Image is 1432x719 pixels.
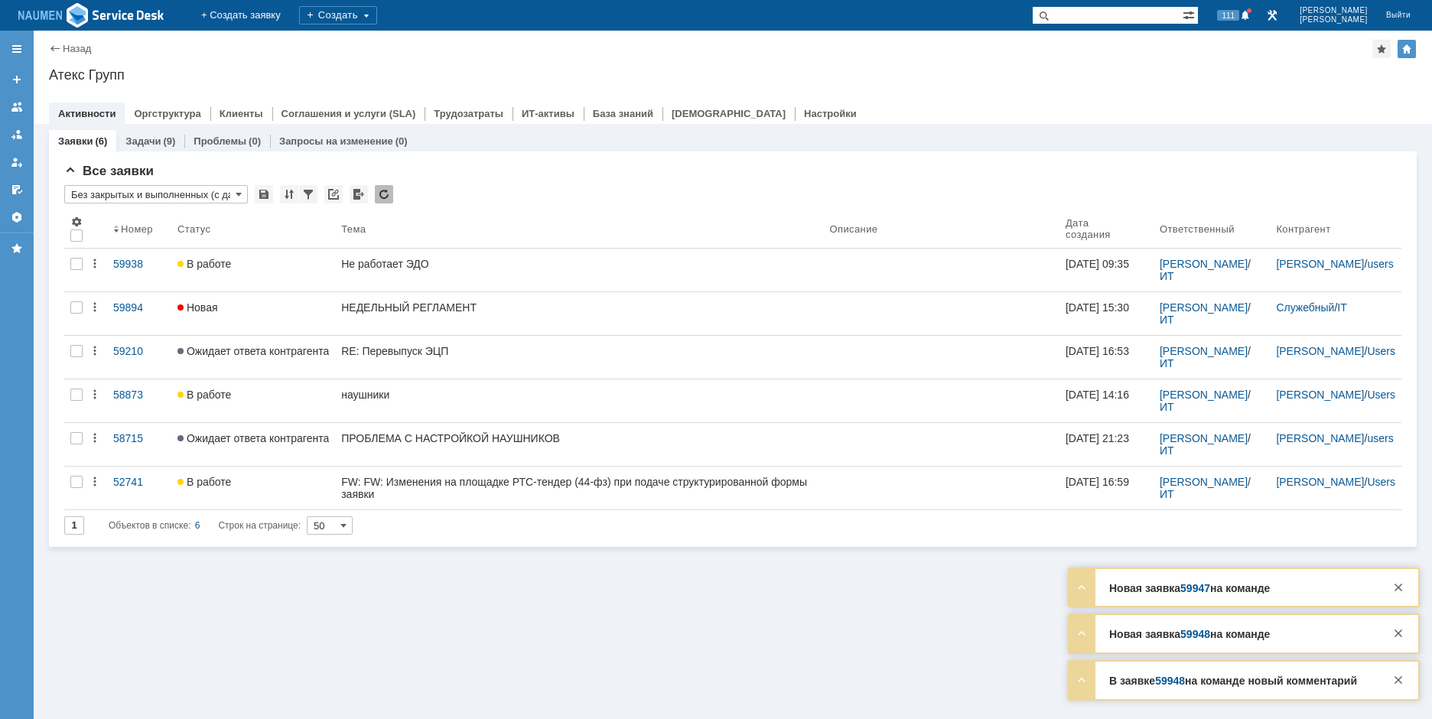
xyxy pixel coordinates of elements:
a: ИТ [1160,401,1174,413]
a: Заявки на командах [5,95,29,119]
a: Активности [58,108,116,119]
strong: Новая заявка на команде [1109,628,1270,640]
a: Проблемы [194,135,246,147]
a: Users [1367,345,1395,357]
div: Номер [121,223,153,235]
strong: В заявке на команде новый комментарий [1109,675,1357,687]
div: [DATE] 21:23 [1066,432,1129,444]
div: 59894 [113,301,165,314]
i: Строк на странице: [109,516,301,535]
a: [DATE] 21:23 [1059,423,1154,466]
a: Клиенты [220,108,263,119]
a: 59938 [107,249,171,291]
strong: Новая заявка на команде [1109,582,1270,594]
div: Добавить в избранное [1372,40,1391,58]
div: Сохранить вид [255,185,273,203]
a: Ожидает ответа контрагента [171,336,335,379]
div: Действия [89,258,101,270]
a: [PERSON_NAME] [1160,301,1248,314]
div: / [1160,476,1264,500]
a: Запросы на изменение [279,135,393,147]
a: Перейти на домашнюю страницу [18,2,164,29]
a: RE: Перевыпуск ЭЦП [335,336,823,379]
div: Закрыть [1389,671,1408,689]
div: 59938 [113,258,165,270]
th: Номер [107,210,171,249]
a: НЕДЕЛЬНЫЙ РЕГЛАМЕНТ [335,292,823,335]
a: ИТ-активы [522,108,574,119]
div: 52741 [113,476,165,488]
a: 59948 [1180,628,1210,640]
div: Атекс Групп [49,67,1417,83]
div: Развернуть [1072,624,1091,643]
a: В работе [171,467,335,509]
th: Статус [171,210,335,249]
a: [PERSON_NAME] [1276,432,1364,444]
a: В работе [171,249,335,291]
span: [PERSON_NAME] [1300,15,1368,24]
div: Не работает ЭДО [341,258,817,270]
a: [PERSON_NAME] [1160,345,1248,357]
span: Объектов в списке: [109,520,190,531]
a: [PERSON_NAME] [1160,476,1248,488]
a: 59948 [1155,675,1185,687]
a: В работе [171,379,335,422]
div: Описание [830,223,878,235]
a: [PERSON_NAME] [1160,432,1248,444]
div: / [1160,432,1264,457]
div: Действия [89,389,101,401]
th: Тема [335,210,823,249]
div: Изменить домашнюю страницу [1398,40,1416,58]
div: Действия [89,301,101,314]
a: Назад [63,43,91,54]
div: 58715 [113,432,165,444]
a: [PERSON_NAME] [1276,258,1364,270]
span: Все заявки [64,164,154,178]
a: База знаний [593,108,653,119]
div: [DATE] 16:59 [1066,476,1129,488]
div: Дата создания [1066,217,1135,240]
a: 59210 [107,336,171,379]
div: Закрыть [1389,578,1408,597]
div: Действия [89,345,101,357]
div: 6 [195,516,200,535]
div: (0) [249,135,261,147]
a: Users [1367,389,1395,401]
a: Ожидает ответа контрагента [171,423,335,466]
a: Заявки в моей ответственности [5,122,29,147]
div: [DATE] 14:16 [1066,389,1129,401]
a: 58715 [107,423,171,466]
a: FW: FW: Изменения на площадке РТС-тендер (44-фз) при подаче структурированной формы заявки [335,467,823,509]
a: Создать заявку [5,67,29,92]
div: Закрыть [1389,624,1408,643]
div: НЕДЕЛЬНЫЙ РЕГЛАМЕНТ [341,301,817,314]
a: ИТ [1160,270,1174,282]
a: Заявки [58,135,93,147]
a: Настройки [5,205,29,229]
a: [PERSON_NAME] [1276,476,1364,488]
span: В работе [177,258,231,270]
a: [DATE] 14:16 [1059,379,1154,422]
div: Контрагент [1276,223,1330,235]
div: FW: FW: Изменения на площадке РТС-тендер (44-фз) при подаче структурированной формы заявки [341,476,817,500]
a: [PERSON_NAME] [1160,258,1248,270]
div: Создать [299,6,377,24]
a: Соглашения и услуги (SLA) [282,108,416,119]
div: [DATE] 16:53 [1066,345,1129,357]
div: (6) [95,135,107,147]
a: 58873 [107,379,171,422]
a: Трудозатраты [434,108,503,119]
span: 111 [1217,10,1239,21]
div: наушники [341,389,817,401]
div: Развернуть [1072,671,1091,689]
a: users [1367,432,1393,444]
div: Статус [177,223,210,235]
a: [PERSON_NAME] [1276,345,1364,357]
a: Служебный [1276,301,1334,314]
a: 59947 [1180,582,1210,594]
div: (0) [395,135,408,147]
a: [PERSON_NAME] [1276,389,1364,401]
div: / [1160,345,1264,369]
a: Не работает ЭДО [335,249,823,291]
a: ПРОБЛЕМА С НАСТРОЙКОЙ НАУШНИКОВ [335,423,823,466]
